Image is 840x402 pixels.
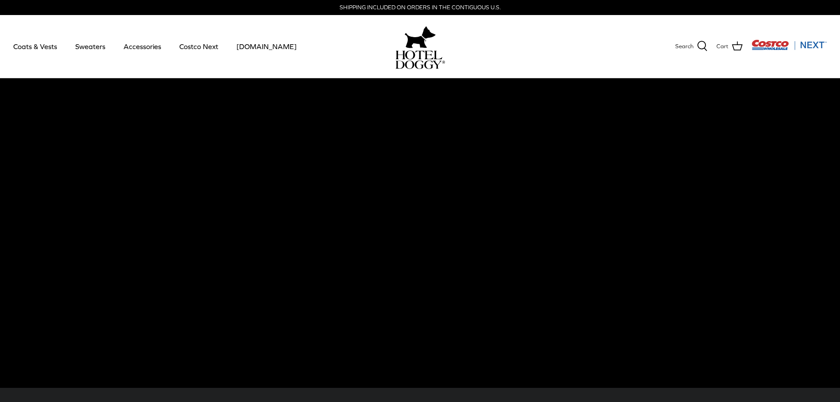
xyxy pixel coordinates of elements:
[228,31,305,61] a: [DOMAIN_NAME]
[5,31,65,61] a: Coats & Vests
[405,24,436,50] img: hoteldoggy.com
[67,31,113,61] a: Sweaters
[716,42,728,51] span: Cart
[395,50,445,69] img: hoteldoggycom
[395,24,445,69] a: hoteldoggy.com hoteldoggycom
[675,42,693,51] span: Search
[116,31,169,61] a: Accessories
[171,31,226,61] a: Costco Next
[716,41,743,52] a: Cart
[751,45,827,52] a: Visit Costco Next
[751,39,827,50] img: Costco Next
[675,41,708,52] a: Search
